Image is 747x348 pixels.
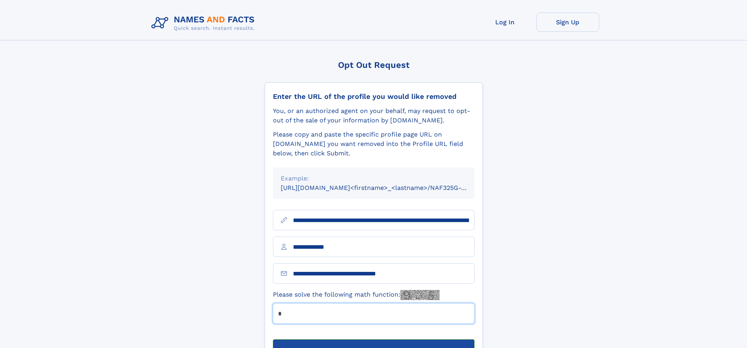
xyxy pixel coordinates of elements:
[273,106,474,125] div: You, or an authorized agent on your behalf, may request to opt-out of the sale of your informatio...
[148,13,261,34] img: Logo Names and Facts
[281,184,489,191] small: [URL][DOMAIN_NAME]<firstname>_<lastname>/NAF325G-xxxxxxxx
[474,13,536,32] a: Log In
[281,174,467,183] div: Example:
[273,290,440,300] label: Please solve the following math function:
[265,60,483,70] div: Opt Out Request
[273,92,474,101] div: Enter the URL of the profile you would like removed
[536,13,599,32] a: Sign Up
[273,130,474,158] div: Please copy and paste the specific profile page URL on [DOMAIN_NAME] you want removed into the Pr...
